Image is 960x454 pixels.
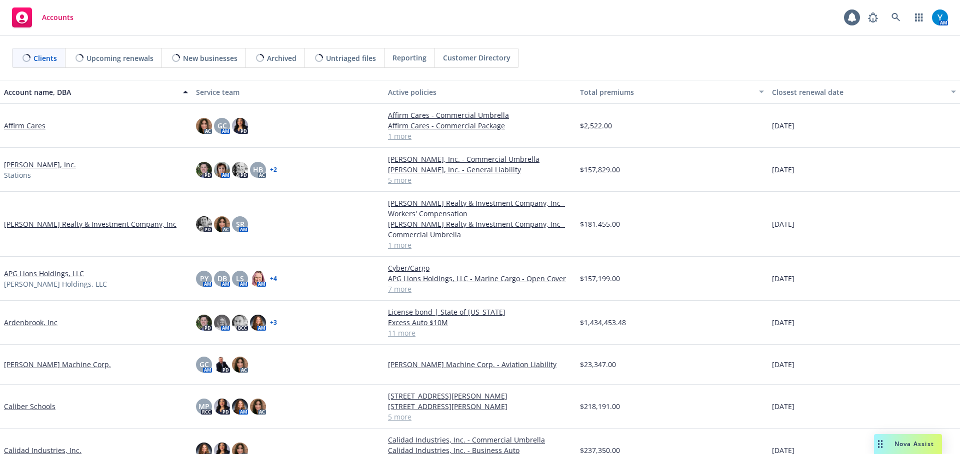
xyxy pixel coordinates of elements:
img: photo [196,315,212,331]
a: 1 more [388,240,572,250]
span: [DATE] [772,219,794,229]
span: MP [198,401,209,412]
span: GC [199,359,209,370]
span: Nova Assist [894,440,934,448]
img: photo [232,357,248,373]
a: 5 more [388,412,572,422]
a: Search [886,7,906,27]
a: Accounts [8,3,77,31]
span: [DATE] [772,317,794,328]
span: Clients [33,53,57,63]
span: Customer Directory [443,52,510,63]
div: Active policies [388,87,572,97]
span: LS [236,273,244,284]
img: photo [196,118,212,134]
a: [STREET_ADDRESS][PERSON_NAME] [388,391,572,401]
span: [DATE] [772,359,794,370]
a: Affirm Cares - Commercial Umbrella [388,110,572,120]
a: [PERSON_NAME], Inc. - Commercial Umbrella [388,154,572,164]
a: 1 more [388,131,572,141]
a: Affirm Cares [4,120,45,131]
img: photo [232,315,248,331]
a: [PERSON_NAME] Realty & Investment Company, Inc [4,219,176,229]
img: photo [250,315,266,331]
a: 5 more [388,175,572,185]
span: Archived [267,53,296,63]
img: photo [232,162,248,178]
a: [PERSON_NAME] Machine Corp. [4,359,111,370]
a: 11 more [388,328,572,338]
a: Affirm Cares - Commercial Package [388,120,572,131]
span: $157,199.00 [580,273,620,284]
span: [PERSON_NAME] Holdings, LLC [4,279,107,289]
img: photo [214,162,230,178]
img: photo [232,118,248,134]
a: APG Lions Holdings, LLC [4,268,84,279]
span: GC [217,120,227,131]
img: photo [214,399,230,415]
a: [PERSON_NAME] Realty & Investment Company, Inc - Workers' Compensation [388,198,572,219]
span: New businesses [183,53,237,63]
button: Closest renewal date [768,80,960,104]
span: [DATE] [772,120,794,131]
div: Drag to move [874,434,886,454]
a: [PERSON_NAME] Machine Corp. - Aviation Liability [388,359,572,370]
span: [DATE] [772,401,794,412]
span: Untriaged files [326,53,376,63]
span: [DATE] [772,164,794,175]
span: Reporting [392,52,426,63]
div: Closest renewal date [772,87,945,97]
span: Upcoming renewals [86,53,153,63]
a: Calidad Industries, Inc. - Commercial Umbrella [388,435,572,445]
img: photo [250,399,266,415]
button: Total premiums [576,80,768,104]
span: HB [253,164,263,175]
img: photo [932,9,948,25]
a: Excess Auto $10M [388,317,572,328]
span: SR [236,219,244,229]
a: + 4 [270,276,277,282]
img: photo [214,357,230,373]
span: $23,347.00 [580,359,616,370]
a: [STREET_ADDRESS][PERSON_NAME] [388,401,572,412]
a: License bond | State of [US_STATE] [388,307,572,317]
img: photo [196,162,212,178]
span: $1,434,453.48 [580,317,626,328]
span: [DATE] [772,273,794,284]
div: Service team [196,87,380,97]
a: [PERSON_NAME], Inc. [4,159,76,170]
a: 7 more [388,284,572,294]
a: Switch app [909,7,929,27]
img: photo [214,315,230,331]
img: photo [250,271,266,287]
button: Service team [192,80,384,104]
div: Account name, DBA [4,87,177,97]
button: Nova Assist [874,434,942,454]
a: [PERSON_NAME], Inc. - General Liability [388,164,572,175]
span: Accounts [42,13,73,21]
span: $2,522.00 [580,120,612,131]
a: + 3 [270,320,277,326]
span: PY [200,273,208,284]
img: photo [196,216,212,232]
button: Active policies [384,80,576,104]
img: photo [214,216,230,232]
span: $157,829.00 [580,164,620,175]
a: + 2 [270,167,277,173]
a: Caliber Schools [4,401,55,412]
span: DB [217,273,227,284]
a: Cyber/Cargo [388,263,572,273]
a: Report a Bug [863,7,883,27]
a: Ardenbrook, Inc [4,317,57,328]
span: Stations [4,170,31,180]
a: APG Lions Holdings, LLC - Marine Cargo - Open Cover [388,273,572,284]
span: $218,191.00 [580,401,620,412]
div: Total premiums [580,87,753,97]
